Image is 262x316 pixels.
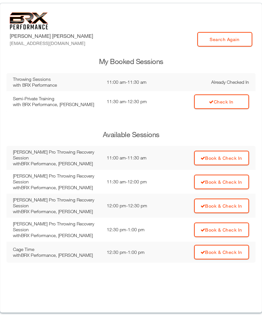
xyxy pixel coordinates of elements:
[104,146,168,170] td: 11:00 am - 11:30 am
[104,218,168,242] td: 12:30 pm - 1:00 pm
[104,194,168,218] td: 12:00 pm - 12:30 pm
[13,233,100,238] div: with BRX Performance, [PERSON_NAME]
[13,96,100,102] div: Semi-Private Training
[167,73,256,91] td: Already Checked In
[13,197,100,209] div: [PERSON_NAME] Pro Throwing Recovery Session
[194,245,249,259] a: Book & Check In
[194,175,249,189] a: Book & Check In
[13,209,100,214] div: with BRX Performance, [PERSON_NAME]
[13,161,100,167] div: with BRX Performance, [PERSON_NAME]
[13,246,100,252] div: Cage Time
[104,91,167,112] td: 11:30 am - 12:30 pm
[10,12,48,29] img: 6f7da32581c89ca25d665dc3aae533e4f14fe3ef_original.svg
[13,82,100,88] div: with BRX Performance
[13,221,100,233] div: [PERSON_NAME] Pro Throwing Recovery Session
[194,94,249,109] a: Check In
[13,252,100,258] div: with BRX Performance, [PERSON_NAME]
[194,223,249,237] a: Book & Check In
[13,149,100,161] div: [PERSON_NAME] Pro Throwing Recovery Session
[6,57,256,67] h3: My Booked Sessions
[10,32,93,47] label: [PERSON_NAME] [PERSON_NAME]
[6,130,256,140] h3: Available Sessions
[197,32,252,47] a: Search Again
[13,185,100,191] div: with BRX Performance, [PERSON_NAME]
[10,40,93,47] div: [EMAIL_ADDRESS][DOMAIN_NAME]
[104,242,168,263] td: 12:30 pm - 1:00 pm
[13,173,100,185] div: [PERSON_NAME] Pro Throwing Recovery Session
[104,170,168,194] td: 11:30 am - 12:00 pm
[13,76,100,82] div: Throwing Sessions
[194,199,249,213] a: Book & Check In
[194,151,249,165] a: Book & Check In
[13,102,100,107] div: with BRX Performance, [PERSON_NAME]
[104,73,167,91] td: 11:00 am - 11:30 am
